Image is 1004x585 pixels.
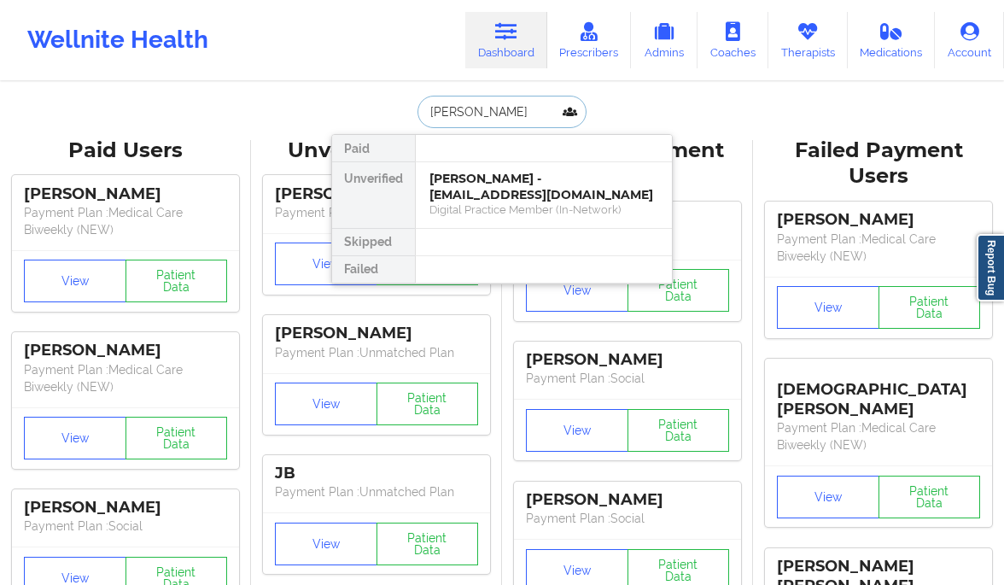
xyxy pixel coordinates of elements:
[275,243,377,285] button: View
[777,367,980,419] div: [DEMOGRAPHIC_DATA][PERSON_NAME]
[698,12,768,68] a: Coaches
[376,383,479,425] button: Patient Data
[526,510,729,527] p: Payment Plan : Social
[275,204,478,221] p: Payment Plan : Unmatched Plan
[12,137,239,164] div: Paid Users
[24,361,227,395] p: Payment Plan : Medical Care Biweekly (NEW)
[977,234,1004,301] a: Report Bug
[24,518,227,535] p: Payment Plan : Social
[275,464,478,483] div: JB
[263,137,490,164] div: Unverified Users
[631,12,698,68] a: Admins
[24,498,227,518] div: [PERSON_NAME]
[275,383,377,425] button: View
[768,12,848,68] a: Therapists
[275,324,478,343] div: [PERSON_NAME]
[878,286,981,329] button: Patient Data
[125,260,228,302] button: Patient Data
[627,269,730,312] button: Patient Data
[275,184,478,204] div: [PERSON_NAME]
[332,162,415,229] div: Unverified
[878,476,981,518] button: Patient Data
[777,476,879,518] button: View
[526,269,628,312] button: View
[465,12,547,68] a: Dashboard
[429,171,658,202] div: [PERSON_NAME] - [EMAIL_ADDRESS][DOMAIN_NAME]
[935,12,1004,68] a: Account
[24,417,126,459] button: View
[24,260,126,302] button: View
[526,490,729,510] div: [PERSON_NAME]
[777,419,980,453] p: Payment Plan : Medical Care Biweekly (NEW)
[526,409,628,452] button: View
[765,137,992,190] div: Failed Payment Users
[627,409,730,452] button: Patient Data
[332,256,415,284] div: Failed
[24,184,227,204] div: [PERSON_NAME]
[848,12,936,68] a: Medications
[275,344,478,361] p: Payment Plan : Unmatched Plan
[547,12,632,68] a: Prescribers
[526,370,729,387] p: Payment Plan : Social
[24,341,227,360] div: [PERSON_NAME]
[777,210,980,230] div: [PERSON_NAME]
[332,229,415,256] div: Skipped
[429,202,658,217] div: Digital Practice Member (In-Network)
[526,350,729,370] div: [PERSON_NAME]
[376,523,479,565] button: Patient Data
[24,204,227,238] p: Payment Plan : Medical Care Biweekly (NEW)
[777,286,879,329] button: View
[777,231,980,265] p: Payment Plan : Medical Care Biweekly (NEW)
[275,483,478,500] p: Payment Plan : Unmatched Plan
[275,523,377,565] button: View
[125,417,228,459] button: Patient Data
[332,135,415,162] div: Paid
